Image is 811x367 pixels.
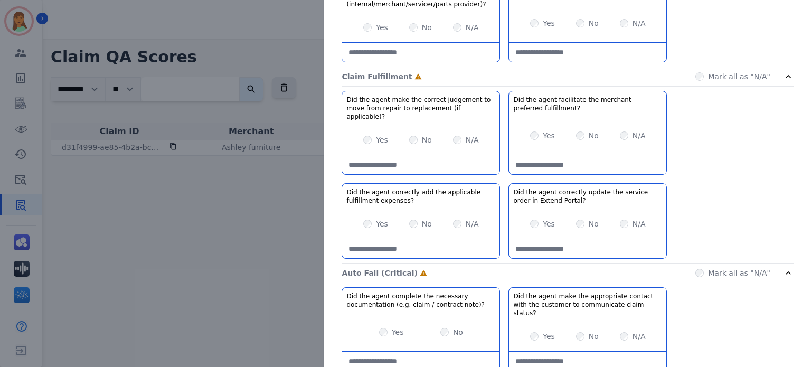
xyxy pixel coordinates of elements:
[633,219,646,229] label: N/A
[346,292,495,309] h3: Did the agent complete the necessary documentation (e.g. claim / contract note)?
[453,327,463,337] label: No
[376,219,388,229] label: Yes
[708,268,770,278] label: Mark all as "N/A"
[589,331,599,342] label: No
[376,22,388,33] label: Yes
[346,188,495,205] h3: Did the agent correctly add the applicable fulfillment expenses?
[589,219,599,229] label: No
[513,96,662,112] h3: Did the agent facilitate the merchant-preferred fulfillment?
[633,18,646,29] label: N/A
[422,22,432,33] label: No
[513,292,662,317] h3: Did the agent make the appropriate contact with the customer to communicate claim status?
[543,18,555,29] label: Yes
[513,188,662,205] h3: Did the agent correctly update the service order in Extend Portal?
[543,130,555,141] label: Yes
[543,219,555,229] label: Yes
[342,268,417,278] p: Auto Fail (Critical)
[466,135,479,145] label: N/A
[633,130,646,141] label: N/A
[466,22,479,33] label: N/A
[543,331,555,342] label: Yes
[342,71,412,82] p: Claim Fulfillment
[422,135,432,145] label: No
[633,331,646,342] label: N/A
[376,135,388,145] label: Yes
[589,18,599,29] label: No
[346,96,495,121] h3: Did the agent make the correct judgement to move from repair to replacement (if applicable)?
[708,71,770,82] label: Mark all as "N/A"
[392,327,404,337] label: Yes
[466,219,479,229] label: N/A
[422,219,432,229] label: No
[589,130,599,141] label: No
